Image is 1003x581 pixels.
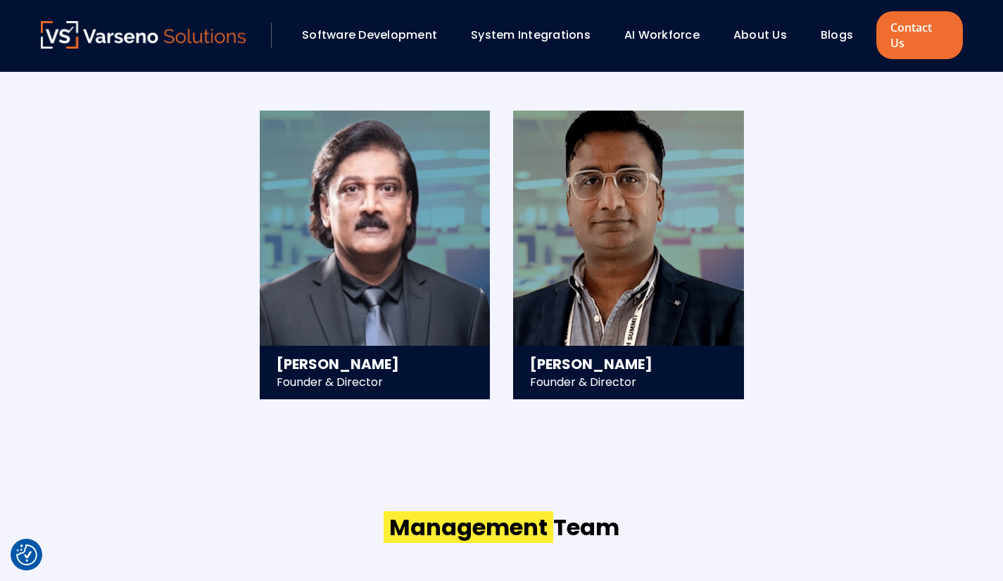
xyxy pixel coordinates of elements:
h2: Team [384,512,619,543]
a: About Us [733,27,787,43]
span: Management [384,511,553,543]
div: Software Development [295,23,457,47]
a: Blogs [821,27,853,43]
a: System Integrations [471,27,591,43]
div: AI Workforce [617,23,719,47]
div: Founder & Director [530,374,727,399]
a: Contact Us [876,11,962,59]
div: System Integrations [464,23,610,47]
img: Varseno Solutions – Product Engineering & IT Services [41,21,246,49]
div: About Us [726,23,807,47]
img: Revisit consent button [16,544,37,566]
h3: [PERSON_NAME] [530,354,727,374]
a: Software Development [302,27,437,43]
button: Cookie Settings [16,544,37,566]
h3: [PERSON_NAME] [277,354,474,374]
a: AI Workforce [624,27,700,43]
div: Founder & Director [277,374,474,399]
div: Blogs [814,23,873,47]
